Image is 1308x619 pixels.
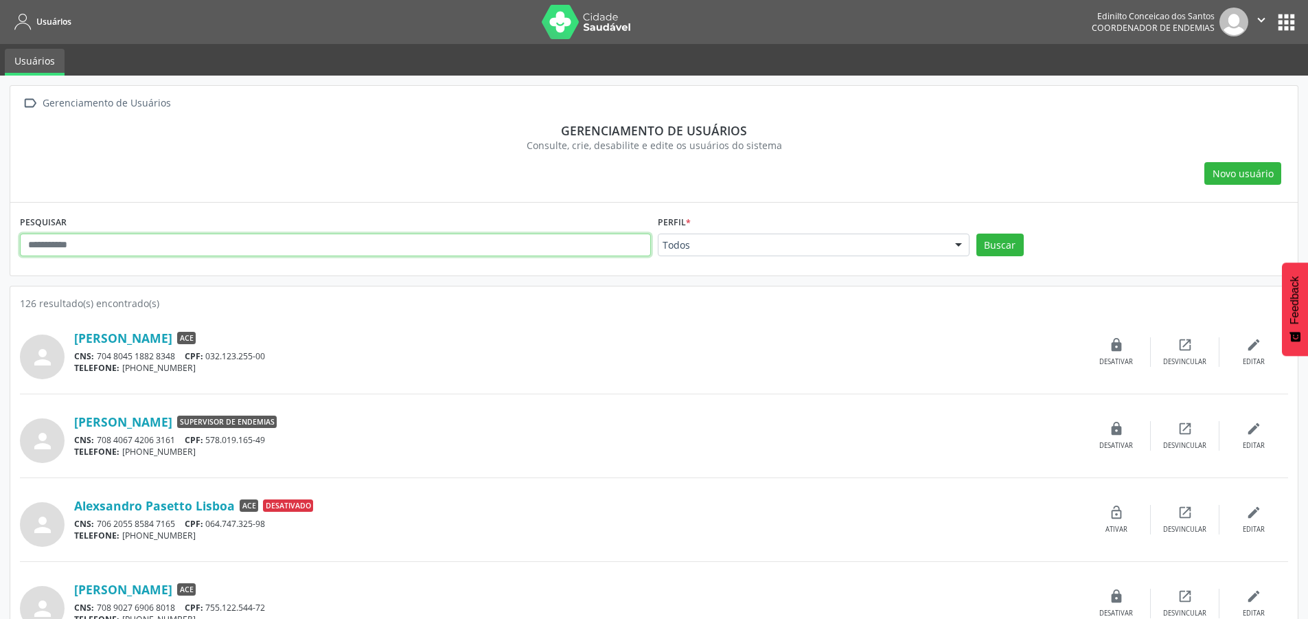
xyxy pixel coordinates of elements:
[20,93,40,113] i: 
[1099,441,1133,451] div: Desativar
[1282,262,1308,356] button: Feedback - Mostrar pesquisa
[185,350,203,362] span: CPF:
[74,330,172,346] a: [PERSON_NAME]
[74,434,94,446] span: CNS:
[30,345,55,370] i: person
[1178,421,1193,436] i: open_in_new
[1178,337,1193,352] i: open_in_new
[74,362,1082,374] div: [PHONE_NUMBER]
[74,434,1082,446] div: 708 4067 4206 3161 578.019.165-49
[1105,525,1127,534] div: Ativar
[1099,609,1133,618] div: Desativar
[1246,421,1261,436] i: edit
[1274,10,1298,34] button: apps
[1109,421,1124,436] i: lock
[1246,505,1261,520] i: edit
[1243,441,1265,451] div: Editar
[185,602,203,614] span: CPF:
[74,350,1082,362] div: 704 8045 1882 8348 032.123.255-00
[1109,505,1124,520] i: lock_open
[177,583,196,596] span: ACE
[1178,589,1193,604] i: open_in_new
[263,499,313,512] span: Desativado
[1213,166,1274,181] span: Novo usuário
[1289,276,1301,324] span: Feedback
[20,212,67,234] label: PESQUISAR
[1092,22,1215,34] span: Coordenador de Endemias
[74,414,172,429] a: [PERSON_NAME]
[74,602,94,614] span: CNS:
[1243,525,1265,534] div: Editar
[74,446,1082,458] div: [PHONE_NUMBER]
[185,434,203,446] span: CPF:
[1204,162,1281,185] button: Novo usuário
[663,238,941,252] span: Todos
[30,123,1278,138] div: Gerenciamento de usuários
[1246,337,1261,352] i: edit
[976,234,1024,257] button: Buscar
[185,518,203,530] span: CPF:
[30,429,55,453] i: person
[1248,8,1274,36] button: 
[5,49,65,76] a: Usuários
[74,602,1082,614] div: 708 9027 6906 8018 755.122.544-72
[74,530,119,541] span: TELEFONE:
[74,530,1082,541] div: [PHONE_NUMBER]
[74,362,119,374] span: TELEFONE:
[36,16,71,27] span: Usuários
[240,499,258,512] span: ACE
[1163,609,1206,618] div: Desvincular
[20,296,1288,311] div: 126 resultado(s) encontrado(s)
[30,138,1278,153] div: Consulte, crie, desabilite e edite os usuários do sistema
[74,518,1082,530] div: 706 2055 8584 7165 064.747.325-98
[20,93,173,113] a:  Gerenciamento de Usuários
[74,350,94,362] span: CNS:
[1109,337,1124,352] i: lock
[1163,525,1206,534] div: Desvincular
[1178,505,1193,520] i: open_in_new
[1092,10,1215,22] div: Edinilto Conceicao dos Santos
[10,10,71,33] a: Usuários
[1099,357,1133,367] div: Desativar
[177,416,277,428] span: Supervisor de Endemias
[74,582,172,597] a: [PERSON_NAME]
[40,93,173,113] div: Gerenciamento de Usuários
[658,212,691,234] label: Perfil
[177,332,196,344] span: ACE
[1219,8,1248,36] img: img
[1163,441,1206,451] div: Desvincular
[74,498,235,513] a: Alexsandro Pasetto Lisboa
[1163,357,1206,367] div: Desvincular
[74,446,119,458] span: TELEFONE:
[1243,357,1265,367] div: Editar
[1243,609,1265,618] div: Editar
[1246,589,1261,604] i: edit
[1254,12,1269,27] i: 
[74,518,94,530] span: CNS:
[30,513,55,537] i: person
[1109,589,1124,604] i: lock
